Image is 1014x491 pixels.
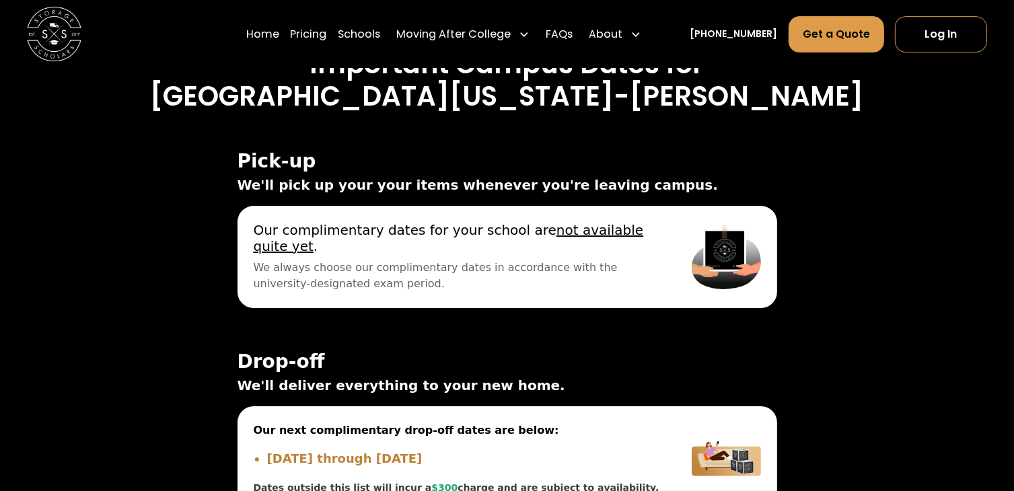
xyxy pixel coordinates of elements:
img: Pickup Image [692,222,760,292]
li: [DATE] through [DATE] [267,449,660,467]
span: We'll deliver everything to your new home. [238,375,777,395]
span: We'll pick up your your items whenever you're leaving campus. [238,175,777,195]
span: Our next complimentary drop-off dates are below: [254,422,660,439]
a: Pricing [291,15,327,52]
div: Moving After College [391,15,535,52]
div: About [583,15,647,52]
span: Our complimentary dates for your school are . [254,222,660,254]
a: FAQs [546,15,573,52]
a: home [27,7,81,61]
a: Log In [895,15,987,52]
a: [PHONE_NUMBER] [690,27,778,41]
a: Home [246,15,279,52]
h3: [GEOGRAPHIC_DATA][US_STATE]-[PERSON_NAME] [50,80,963,112]
span: Drop-off [238,351,777,373]
u: not available quite yet [254,222,644,254]
div: Moving After College [396,26,511,42]
a: Schools [338,15,380,52]
div: About [589,26,622,42]
span: Pick-up [238,151,777,172]
a: Get a Quote [789,15,884,52]
span: We always choose our complimentary dates in accordance with the university-designated exam period. [254,260,660,292]
img: Storage Scholars main logo [27,7,81,61]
